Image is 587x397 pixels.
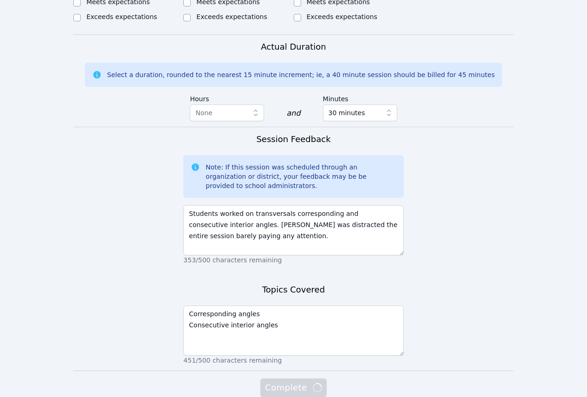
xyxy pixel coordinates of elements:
[190,91,264,104] label: Hours
[265,381,322,394] span: Complete
[329,107,365,118] span: 30 minutes
[286,108,300,119] div: and
[307,13,377,20] label: Exceeds expectations
[195,109,213,117] span: None
[323,91,397,104] label: Minutes
[183,205,403,255] textarea: Students worked on transversals corresponding and consecutive interior angles. [PERSON_NAME] was ...
[190,104,264,121] button: None
[262,283,325,296] h3: Topics Covered
[261,40,326,53] h3: Actual Duration
[260,378,326,397] button: Complete
[196,13,267,20] label: Exceeds expectations
[206,163,396,190] div: Note: If this session was scheduled through an organization or district, your feedback may be be ...
[107,70,495,79] div: Select a duration, rounded to the nearest 15 minute increment; ie, a 40 minute session should be ...
[86,13,157,20] label: Exceeds expectations
[323,104,397,121] button: 30 minutes
[183,306,403,356] textarea: Corresponding angles Consecutive interior angles
[183,356,403,365] p: 451/500 characters remaining
[256,133,330,146] h3: Session Feedback
[183,255,403,265] p: 353/500 characters remaining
